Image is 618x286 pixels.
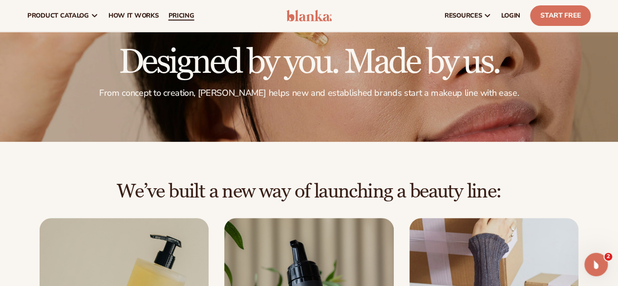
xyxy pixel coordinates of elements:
[168,12,194,20] span: pricing
[27,45,591,80] h1: Designed by you. Made by us.
[501,12,520,20] span: LOGIN
[584,253,608,276] iframe: Intercom live chat
[27,88,591,99] p: From concept to creation, [PERSON_NAME] helps new and established brands start a makeup line with...
[27,181,591,202] h2: We’ve built a new way of launching a beauty line:
[286,10,332,22] img: logo
[27,12,89,20] span: product catalog
[604,253,612,261] span: 2
[445,12,482,20] span: resources
[530,5,591,26] a: Start Free
[108,12,159,20] span: How It Works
